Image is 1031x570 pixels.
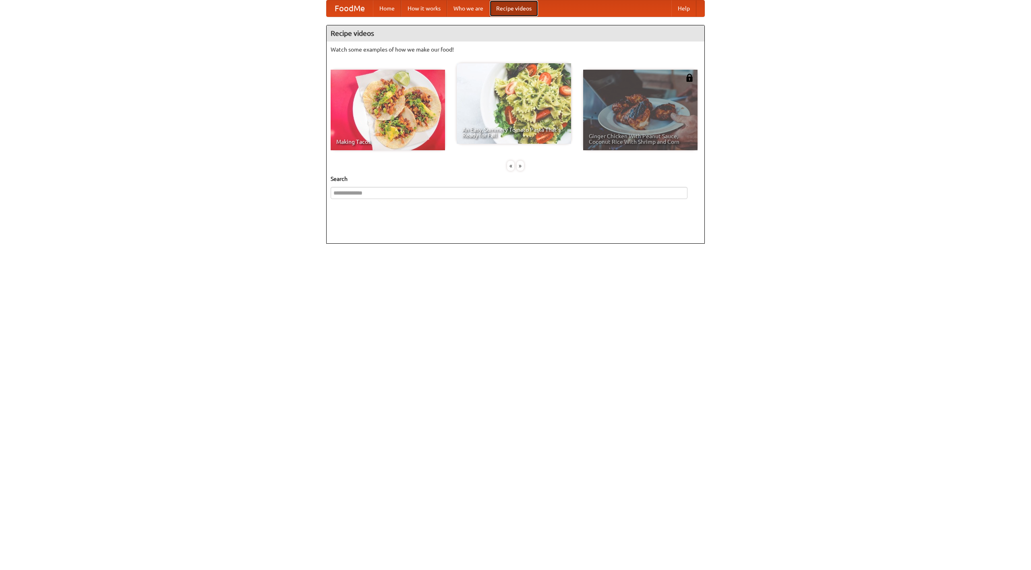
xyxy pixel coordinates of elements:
div: » [517,161,524,171]
h5: Search [331,175,700,183]
span: Making Tacos [336,139,439,145]
a: An Easy, Summery Tomato Pasta That's Ready for Fall [457,63,571,144]
div: « [507,161,514,171]
a: Making Tacos [331,70,445,150]
img: 483408.png [685,74,694,82]
span: An Easy, Summery Tomato Pasta That's Ready for Fall [462,127,565,138]
a: Who we are [447,0,490,17]
h4: Recipe videos [327,25,704,41]
p: Watch some examples of how we make our food! [331,46,700,54]
a: Home [373,0,401,17]
a: Help [671,0,696,17]
a: Recipe videos [490,0,538,17]
a: How it works [401,0,447,17]
a: FoodMe [327,0,373,17]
